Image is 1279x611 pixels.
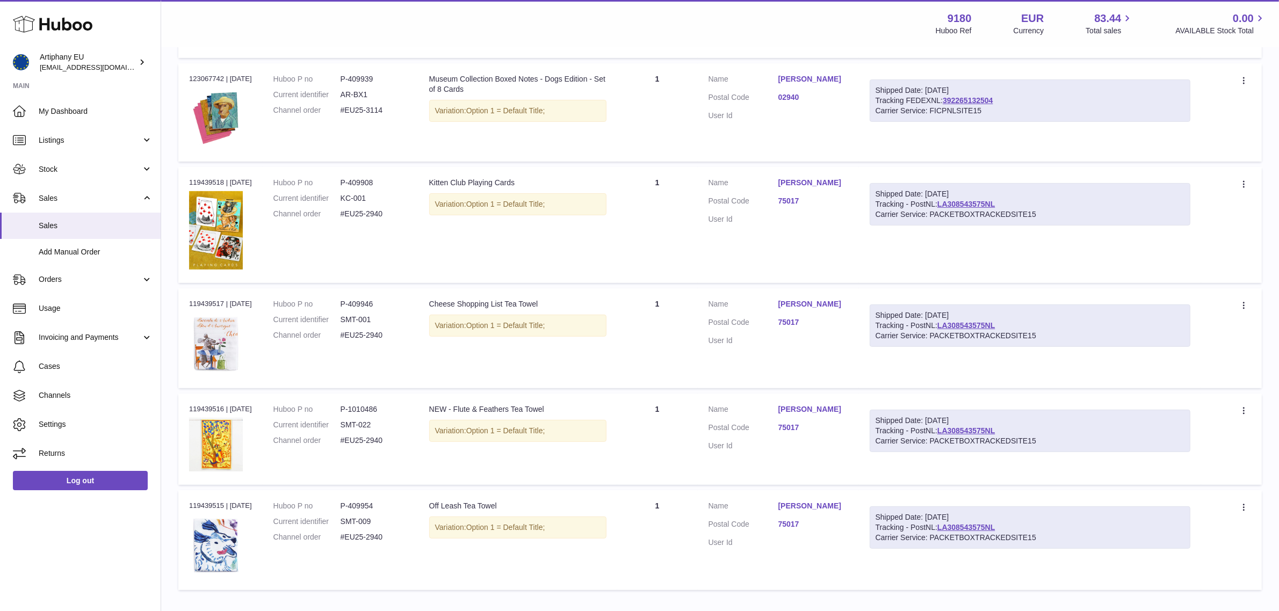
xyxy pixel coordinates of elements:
div: Museum Collection Boxed Notes - Dogs Edition - Set of 8 Cards [429,74,606,94]
div: Shipped Date: [DATE] [876,512,1184,522]
span: Option 1 = Default Title; [466,426,545,435]
a: LA308543575NL [937,426,995,435]
td: 1 [617,394,698,484]
span: Option 1 = Default Title; [466,523,545,532]
span: Add Manual Order [39,247,153,257]
dt: Name [709,299,778,312]
a: LA308543575NL [937,200,995,208]
div: Tracking - PostNL: [870,183,1190,226]
div: Variation: [429,420,606,442]
dt: Channel order [273,435,341,446]
dd: P-1010486 [341,404,408,414]
div: Shipped Date: [DATE] [876,85,1184,96]
div: Variation: [429,315,606,337]
div: Variation: [429,193,606,215]
dt: Current identifier [273,315,341,325]
div: Kitten Club Playing Cards [429,178,606,188]
td: 1 [617,288,698,388]
dt: Huboo P no [273,404,341,414]
dt: User Id [709,111,778,121]
dt: Current identifier [273,517,341,527]
td: 1 [617,63,698,162]
dt: User Id [709,441,778,451]
span: 0.00 [1233,11,1254,26]
div: Shipped Date: [DATE] [876,189,1184,199]
dt: User Id [709,336,778,346]
dd: SMT-009 [341,517,408,527]
div: Carrier Service: PACKETBOXTRACKEDSITE15 [876,209,1184,220]
span: Usage [39,303,153,314]
dt: Huboo P no [273,74,341,84]
dt: Huboo P no [273,178,341,188]
dt: Postal Code [709,317,778,330]
dt: Name [709,178,778,191]
dt: Huboo P no [273,501,341,511]
dd: SMT-022 [341,420,408,430]
dd: #EU25-3114 [341,105,408,115]
dt: Postal Code [709,92,778,105]
span: Sales [39,193,141,203]
span: [EMAIL_ADDRESS][DOMAIN_NAME] [40,63,158,71]
dd: P-409908 [341,178,408,188]
div: Carrier Service: PACKETBOXTRACKEDSITE15 [876,436,1184,446]
dd: #EU25-2940 [341,209,408,219]
div: 119439516 | [DATE] [189,404,252,414]
dt: Channel order [273,532,341,542]
dt: Channel order [273,105,341,115]
img: art-history-dogs-edition-fan.jpg [189,88,243,148]
div: Variation: [429,100,606,122]
a: [PERSON_NAME] [778,404,848,414]
span: My Dashboard [39,106,153,117]
div: 119439518 | [DATE] [189,178,252,187]
div: Shipped Date: [DATE] [876,416,1184,426]
div: Variation: [429,517,606,539]
span: 83.44 [1094,11,1121,26]
strong: 9180 [948,11,972,26]
a: 75017 [778,196,848,206]
div: Shipped Date: [DATE] [876,310,1184,321]
div: 119439515 | [DATE] [189,501,252,511]
img: internalAdmin-9180@internal.huboo.com [13,54,29,70]
span: Listings [39,135,141,146]
dt: Name [709,74,778,87]
span: AVAILABLE Stock Total [1175,26,1266,36]
dd: #EU25-2940 [341,435,408,446]
div: Cheese Shopping List Tea Towel [429,299,606,309]
a: 83.44 Total sales [1086,11,1133,36]
dt: Current identifier [273,420,341,430]
dd: SMT-001 [341,315,408,325]
div: Tracking - PostNL: [870,304,1190,347]
dt: Current identifier [273,193,341,203]
span: Option 1 = Default Title; [466,321,545,330]
dt: Name [709,404,778,417]
a: 0.00 AVAILABLE Stock Total [1175,11,1266,36]
dt: User Id [709,537,778,548]
div: 123067742 | [DATE] [189,74,252,84]
dt: Channel order [273,330,341,340]
a: 392265132504 [943,96,993,105]
div: Currency [1014,26,1044,36]
a: 02940 [778,92,848,103]
dd: AR-BX1 [341,90,408,100]
div: Carrier Service: PACKETBOXTRACKEDSITE15 [876,533,1184,543]
dt: Postal Code [709,423,778,435]
span: Orders [39,274,141,285]
dt: Current identifier [273,90,341,100]
img: cheese-shopping-list-folded.jpg [189,312,243,375]
a: 75017 [778,519,848,529]
div: 119439517 | [DATE] [189,299,252,309]
img: FelineFluteSquareProduct.jpg [189,418,243,471]
a: Log out [13,471,148,490]
img: off-leash-folded.jpg [189,514,243,577]
div: Huboo Ref [936,26,972,36]
strong: EUR [1021,11,1044,26]
div: Tracking FEDEXNL: [870,79,1190,122]
a: LA308543575NL [937,321,995,330]
span: Sales [39,221,153,231]
span: Returns [39,448,153,459]
span: Invoicing and Payments [39,332,141,343]
span: Channels [39,390,153,401]
dt: Huboo P no [273,299,341,309]
dd: P-409954 [341,501,408,511]
span: Total sales [1086,26,1133,36]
